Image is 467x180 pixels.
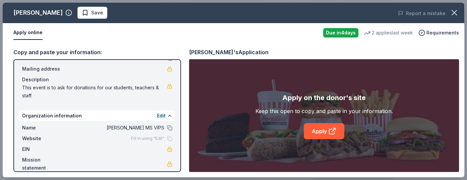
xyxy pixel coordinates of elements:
[157,112,166,120] button: Edit
[426,29,459,37] span: Requirements
[13,7,63,18] div: [PERSON_NAME]
[13,48,181,57] div: Copy and paste your information:
[22,124,67,132] span: Name
[22,76,172,84] div: Description
[13,26,43,40] button: Apply online
[22,134,67,143] span: Website
[77,7,107,19] button: Save
[323,28,358,37] div: Due in 4 days
[304,123,344,139] a: Apply
[131,136,164,141] span: Fill in using "Edit"
[22,156,67,172] span: Mission statement
[398,9,446,17] button: Report a mistake
[255,107,393,115] div: Keep this open to copy and paste in your information.
[67,124,164,132] span: [PERSON_NAME] MS VIPS
[22,145,67,153] span: EIN
[22,65,67,73] span: Mailing address
[282,92,366,103] div: Apply on the donor's site
[189,48,269,57] div: [PERSON_NAME]'s Application
[91,9,103,17] span: Save
[22,84,167,100] span: This event is to ask for donations for our students, teachers & staff.
[364,29,413,37] div: 2 applies last week
[418,29,459,37] button: Requirements
[19,110,175,121] div: Organization information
